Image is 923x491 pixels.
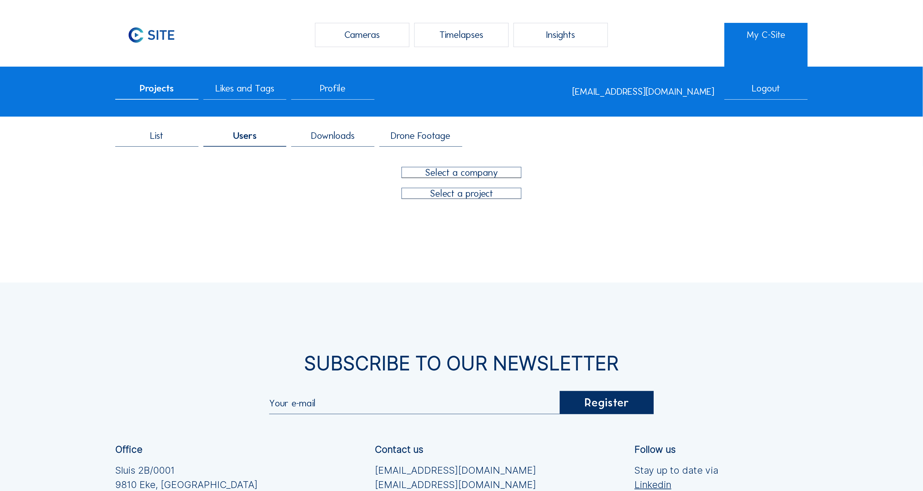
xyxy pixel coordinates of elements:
[560,391,654,414] div: Register
[375,445,423,454] div: Contact us
[115,354,807,373] div: Subscribe to our newsletter
[375,463,536,478] a: [EMAIL_ADDRESS][DOMAIN_NAME]
[315,23,409,47] div: Cameras
[414,23,508,47] div: Timelapses
[635,445,676,454] div: Follow us
[391,131,451,140] span: Drone Footage
[724,23,807,47] a: My C-Site
[115,23,198,47] a: C-SITE Logo
[572,87,714,96] div: [EMAIL_ADDRESS][DOMAIN_NAME]
[215,84,274,93] span: Likes and Tags
[140,84,174,93] span: Projects
[320,84,345,93] span: Profile
[233,131,257,140] span: Users
[151,131,164,140] span: List
[311,131,355,140] span: Downloads
[724,84,807,100] div: Logout
[115,23,188,47] img: C-SITE Logo
[115,445,142,454] div: Office
[514,23,608,47] div: Insights
[269,398,560,408] input: Your e-mail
